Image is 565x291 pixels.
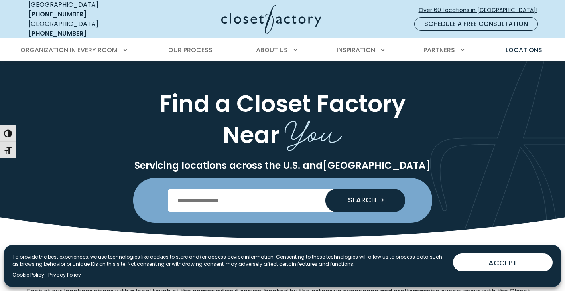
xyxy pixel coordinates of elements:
[20,46,118,55] span: Organization in Every Room
[256,46,288,55] span: About Us
[342,196,376,204] span: SEARCH
[323,159,431,172] a: [GEOGRAPHIC_DATA]
[325,189,405,212] button: Search our Nationwide Locations
[15,39,551,61] nav: Primary Menu
[223,119,279,151] span: Near
[168,46,213,55] span: Our Process
[168,189,397,212] input: Enter Postal Code
[453,253,553,271] button: ACCEPT
[28,29,87,38] a: [PHONE_NUMBER]
[48,271,81,279] a: Privacy Policy
[28,19,144,38] div: [GEOGRAPHIC_DATA]
[423,46,455,55] span: Partners
[337,46,375,55] span: Inspiration
[27,160,539,172] p: Servicing locations across the U.S. and
[285,105,342,154] span: You
[419,6,544,14] span: Over 60 Locations in [GEOGRAPHIC_DATA]!
[418,3,544,17] a: Over 60 Locations in [GEOGRAPHIC_DATA]!
[221,5,321,34] img: Closet Factory Logo
[28,10,87,19] a: [PHONE_NUMBER]
[506,46,542,55] span: Locations
[12,271,44,279] a: Cookie Policy
[414,17,538,31] a: Schedule a Free Consultation
[159,87,406,120] span: Find a Closet Factory
[12,253,447,268] p: To provide the best experiences, we use technologies like cookies to store and/or access device i...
